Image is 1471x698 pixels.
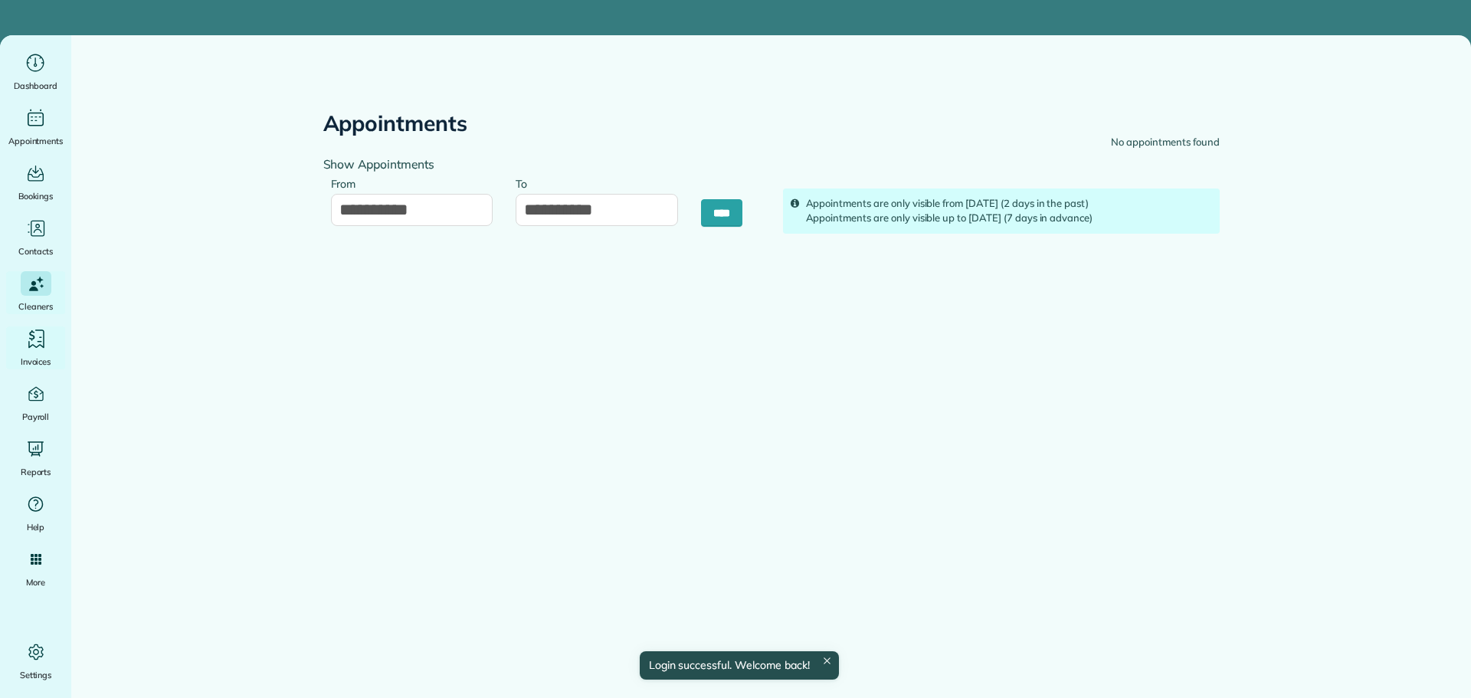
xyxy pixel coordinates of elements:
span: Settings [20,667,52,683]
h4: Show Appointments [323,158,760,171]
a: Appointments [6,106,65,149]
a: Invoices [6,326,65,369]
label: From [331,169,364,197]
span: Help [27,519,45,535]
a: Cleaners [6,271,65,314]
a: Help [6,492,65,535]
div: No appointments found [1111,135,1219,150]
span: Dashboard [14,78,57,93]
div: Login successful. Welcome back! [639,651,838,680]
span: Invoices [21,354,51,369]
a: Reports [6,437,65,480]
span: Cleaners [18,299,53,314]
a: Contacts [6,216,65,259]
a: Settings [6,640,65,683]
label: To [516,169,535,197]
div: Appointments are only visible up to [DATE] (7 days in advance) [806,211,1212,226]
a: Bookings [6,161,65,204]
div: Appointments are only visible from [DATE] (2 days in the past) [806,196,1212,211]
span: Reports [21,464,51,480]
span: Payroll [22,409,50,424]
span: Bookings [18,188,54,204]
span: Appointments [8,133,64,149]
a: Dashboard [6,51,65,93]
span: More [26,575,45,590]
a: Payroll [6,382,65,424]
span: Contacts [18,244,53,259]
h2: Appointments [323,112,468,136]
